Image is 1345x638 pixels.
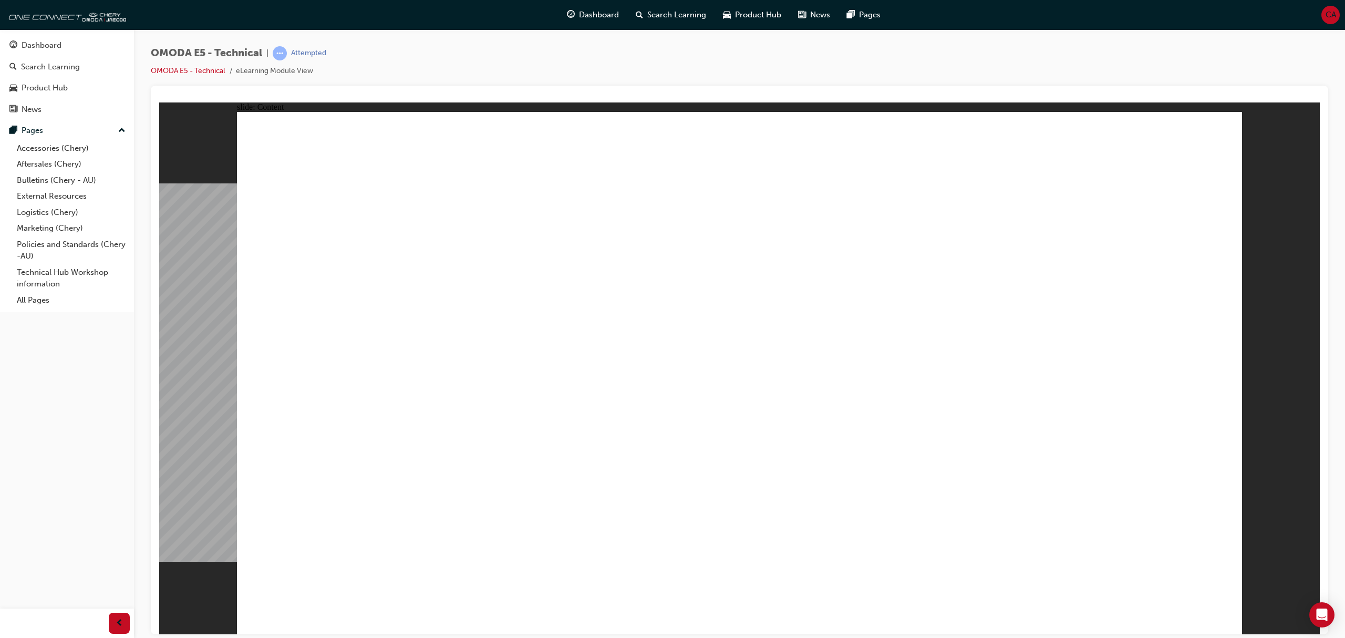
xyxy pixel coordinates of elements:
[13,220,130,236] a: Marketing (Chery)
[4,100,130,119] a: News
[13,156,130,172] a: Aftersales (Chery)
[4,34,130,121] button: DashboardSearch LearningProduct HubNews
[839,4,889,26] a: pages-iconPages
[4,121,130,140] button: Pages
[9,126,17,136] span: pages-icon
[723,8,731,22] span: car-icon
[735,9,781,21] span: Product Hub
[9,41,17,50] span: guage-icon
[627,4,715,26] a: search-iconSearch Learning
[13,188,130,204] a: External Resources
[4,36,130,55] a: Dashboard
[790,4,839,26] a: news-iconNews
[5,4,126,25] img: oneconnect
[151,66,225,75] a: OMODA E5 - Technical
[22,125,43,137] div: Pages
[9,63,17,72] span: search-icon
[13,204,130,221] a: Logistics (Chery)
[810,9,830,21] span: News
[13,292,130,308] a: All Pages
[647,9,706,21] span: Search Learning
[636,8,643,22] span: search-icon
[4,78,130,98] a: Product Hub
[13,264,130,292] a: Technical Hub Workshop information
[22,39,61,52] div: Dashboard
[579,9,619,21] span: Dashboard
[13,140,130,157] a: Accessories (Chery)
[1309,602,1334,627] div: Open Intercom Messenger
[859,9,881,21] span: Pages
[13,172,130,189] a: Bulletins (Chery - AU)
[798,8,806,22] span: news-icon
[715,4,790,26] a: car-iconProduct Hub
[9,105,17,115] span: news-icon
[9,84,17,93] span: car-icon
[291,48,326,58] div: Attempted
[151,47,262,59] span: OMODA E5 - Technical
[21,61,80,73] div: Search Learning
[1326,9,1336,21] span: CA
[118,124,126,138] span: up-icon
[567,8,575,22] span: guage-icon
[236,65,313,77] li: eLearning Module View
[22,82,68,94] div: Product Hub
[273,46,287,60] span: learningRecordVerb_ATTEMPT-icon
[4,57,130,77] a: Search Learning
[13,236,130,264] a: Policies and Standards (Chery -AU)
[558,4,627,26] a: guage-iconDashboard
[116,617,123,630] span: prev-icon
[22,104,42,116] div: News
[266,47,268,59] span: |
[847,8,855,22] span: pages-icon
[1321,6,1340,24] button: CA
